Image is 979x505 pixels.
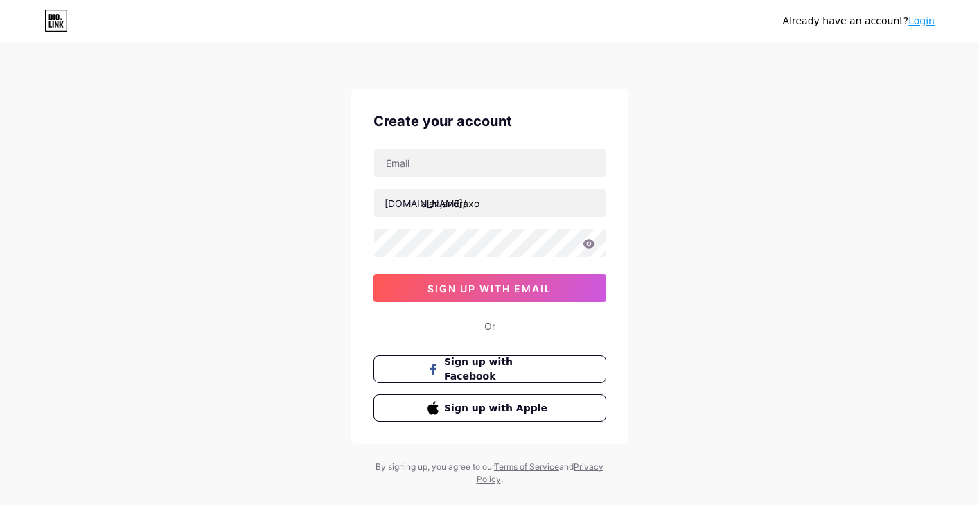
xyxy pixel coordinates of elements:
[373,355,606,383] button: Sign up with Facebook
[783,14,935,28] div: Already have an account?
[427,283,552,294] span: sign up with email
[385,196,466,211] div: [DOMAIN_NAME]/
[484,319,495,333] div: Or
[372,461,608,486] div: By signing up, you agree to our and .
[908,15,935,26] a: Login
[374,149,606,177] input: Email
[373,274,606,302] button: sign up with email
[373,394,606,422] button: Sign up with Apple
[444,401,552,416] span: Sign up with Apple
[374,189,606,217] input: username
[373,111,606,132] div: Create your account
[494,461,559,472] a: Terms of Service
[444,355,552,384] span: Sign up with Facebook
